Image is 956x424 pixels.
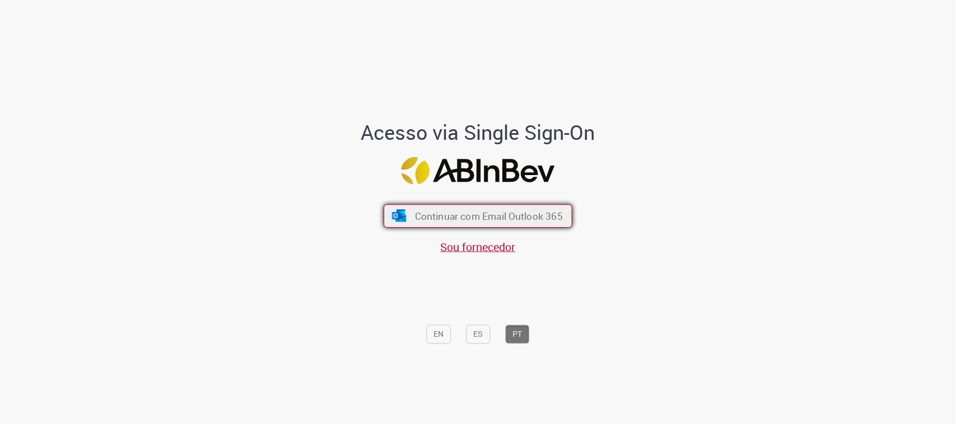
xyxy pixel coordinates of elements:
button: EN [427,325,451,344]
img: Logo ABInBev [402,157,555,184]
button: ES [467,325,491,344]
h1: Acesso via Single Sign-On [323,121,633,144]
button: PT [506,325,530,344]
a: Sou fornecedor [441,239,516,255]
span: Continuar com Email Outlook 365 [415,210,563,223]
img: ícone Azure/Microsoft 360 [391,210,407,222]
button: ícone Azure/Microsoft 360 Continuar com Email Outlook 365 [384,204,572,228]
